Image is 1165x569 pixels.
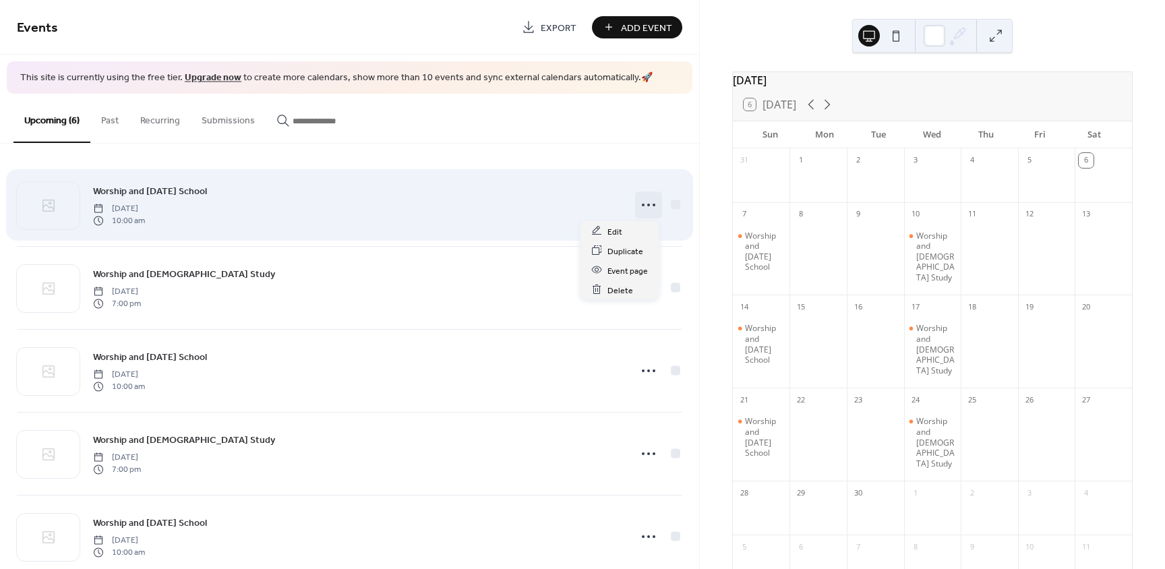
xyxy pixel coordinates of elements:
[798,121,852,148] div: Mon
[607,244,643,258] span: Duplicate
[90,94,129,142] button: Past
[1022,539,1037,554] div: 10
[851,485,866,500] div: 30
[1013,121,1067,148] div: Fri
[794,539,808,554] div: 6
[737,392,752,407] div: 21
[93,381,145,393] span: 10:00 am
[607,224,622,239] span: Edit
[965,392,980,407] div: 25
[1079,153,1094,168] div: 6
[733,323,790,365] div: Worship and Sunday School
[93,285,141,297] span: [DATE]
[794,392,808,407] div: 22
[745,416,785,458] div: Worship and [DATE] School
[129,94,191,142] button: Recurring
[93,350,207,364] span: Worship and [DATE] School
[851,299,866,314] div: 16
[904,231,961,283] div: Worship and Bible Study
[908,485,923,500] div: 1
[904,416,961,469] div: Worship and Bible Study
[93,267,275,281] span: Worship and [DEMOGRAPHIC_DATA] Study
[1022,485,1037,500] div: 3
[737,153,752,168] div: 31
[13,94,90,143] button: Upcoming (6)
[1022,299,1037,314] div: 19
[1079,392,1094,407] div: 27
[733,72,1132,88] div: [DATE]
[607,283,633,297] span: Delete
[17,15,58,41] span: Events
[1079,207,1094,222] div: 13
[908,539,923,554] div: 8
[959,121,1013,148] div: Thu
[512,16,587,38] a: Export
[916,416,956,469] div: Worship and [DEMOGRAPHIC_DATA] Study
[93,266,275,282] a: Worship and [DEMOGRAPHIC_DATA] Study
[93,184,207,198] span: Worship and [DATE] School
[851,392,866,407] div: 23
[965,153,980,168] div: 4
[851,539,866,554] div: 7
[744,121,798,148] div: Sun
[908,207,923,222] div: 10
[794,207,808,222] div: 8
[908,392,923,407] div: 24
[1067,121,1121,148] div: Sat
[794,153,808,168] div: 1
[737,299,752,314] div: 14
[733,231,790,272] div: Worship and Sunday School
[794,485,808,500] div: 29
[93,298,141,310] span: 7:00 pm
[965,539,980,554] div: 9
[93,215,145,227] span: 10:00 am
[851,153,866,168] div: 2
[737,539,752,554] div: 5
[607,264,648,278] span: Event page
[745,323,785,365] div: Worship and [DATE] School
[592,16,682,38] button: Add Event
[185,69,241,87] a: Upgrade now
[965,299,980,314] div: 18
[965,485,980,500] div: 2
[93,432,275,448] a: Worship and [DEMOGRAPHIC_DATA] Study
[733,416,790,458] div: Worship and Sunday School
[904,323,961,376] div: Worship and Bible Study
[93,515,207,531] a: Worship and [DATE] School
[93,451,141,463] span: [DATE]
[93,349,207,365] a: Worship and [DATE] School
[745,231,785,272] div: Worship and [DATE] School
[1022,153,1037,168] div: 5
[916,231,956,283] div: Worship and [DEMOGRAPHIC_DATA] Study
[541,21,576,35] span: Export
[1079,485,1094,500] div: 4
[916,323,956,376] div: Worship and [DEMOGRAPHIC_DATA] Study
[908,153,923,168] div: 3
[93,464,141,476] span: 7:00 pm
[191,94,266,142] button: Submissions
[852,121,905,148] div: Tue
[1022,207,1037,222] div: 12
[851,207,866,222] div: 9
[794,299,808,314] div: 15
[93,516,207,530] span: Worship and [DATE] School
[908,299,923,314] div: 17
[621,21,672,35] span: Add Event
[1079,299,1094,314] div: 20
[93,534,145,546] span: [DATE]
[93,183,207,199] a: Worship and [DATE] School
[737,207,752,222] div: 7
[965,207,980,222] div: 11
[93,368,145,380] span: [DATE]
[93,433,275,447] span: Worship and [DEMOGRAPHIC_DATA] Study
[737,485,752,500] div: 28
[93,547,145,559] span: 10:00 am
[20,71,653,85] span: This site is currently using the free tier. to create more calendars, show more than 10 events an...
[1079,539,1094,554] div: 11
[905,121,959,148] div: Wed
[93,202,145,214] span: [DATE]
[1022,392,1037,407] div: 26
